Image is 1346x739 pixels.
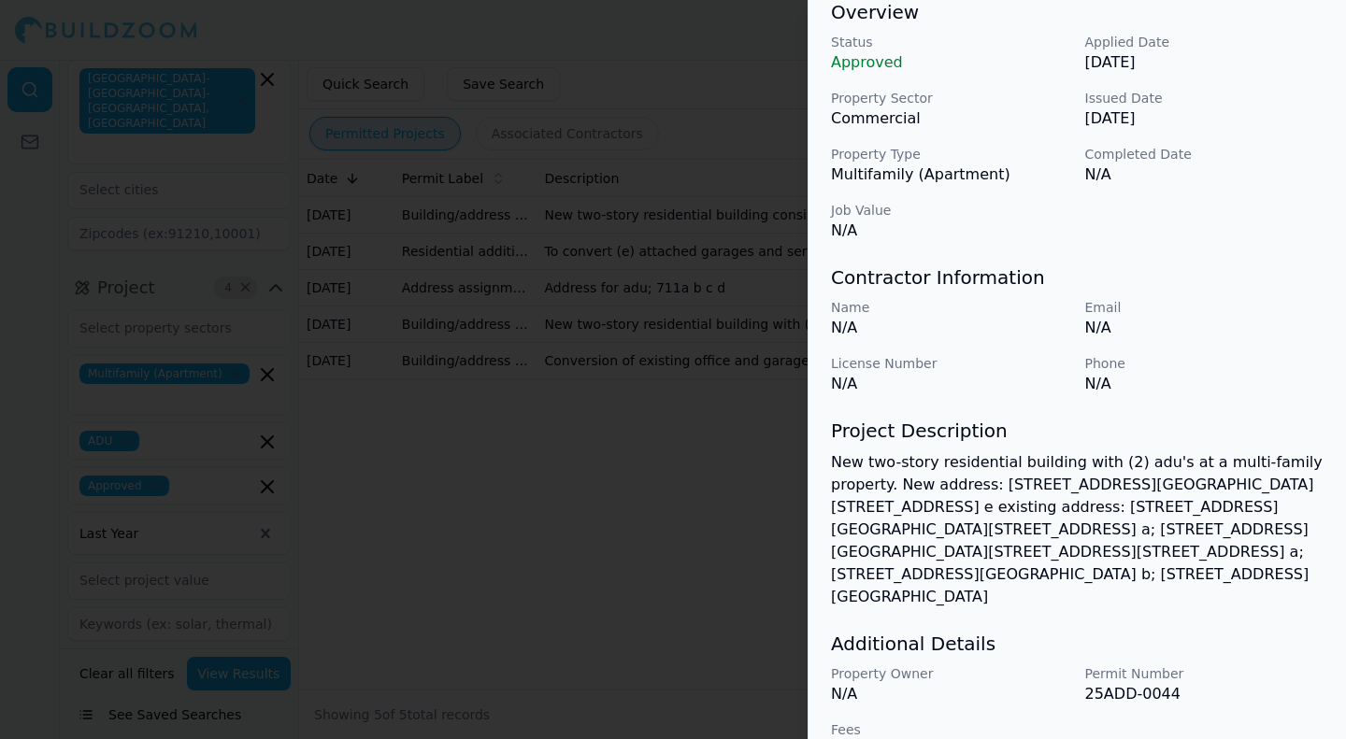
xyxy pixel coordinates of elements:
p: Issued Date [1085,89,1325,107]
p: Property Sector [831,89,1070,107]
p: Phone [1085,354,1325,373]
p: Email [1085,298,1325,317]
h3: Contractor Information [831,264,1324,291]
p: Property Owner [831,664,1070,683]
p: N/A [831,220,1070,242]
h3: Additional Details [831,631,1324,657]
p: New two-story residential building with (2) adu's at a multi-family property. New address: [STREE... [831,451,1324,608]
p: 25ADD-0044 [1085,683,1325,705]
p: License Number [831,354,1070,373]
p: [DATE] [1085,51,1325,74]
p: N/A [1085,317,1325,339]
p: Property Type [831,145,1070,163]
p: Job Value [831,201,1070,220]
p: Applied Date [1085,33,1325,51]
p: Fees [831,720,1070,739]
p: Name [831,298,1070,317]
p: Multifamily (Apartment) [831,163,1070,186]
p: N/A [831,317,1070,339]
p: N/A [1085,373,1325,395]
p: N/A [831,683,1070,705]
p: Permit Number [1085,664,1325,683]
p: [DATE] [1085,107,1325,130]
p: Status [831,33,1070,51]
p: N/A [1085,163,1325,186]
p: Commercial [831,107,1070,130]
h3: Project Description [831,418,1324,444]
p: N/A [831,373,1070,395]
p: Approved [831,51,1070,74]
p: Completed Date [1085,145,1325,163]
